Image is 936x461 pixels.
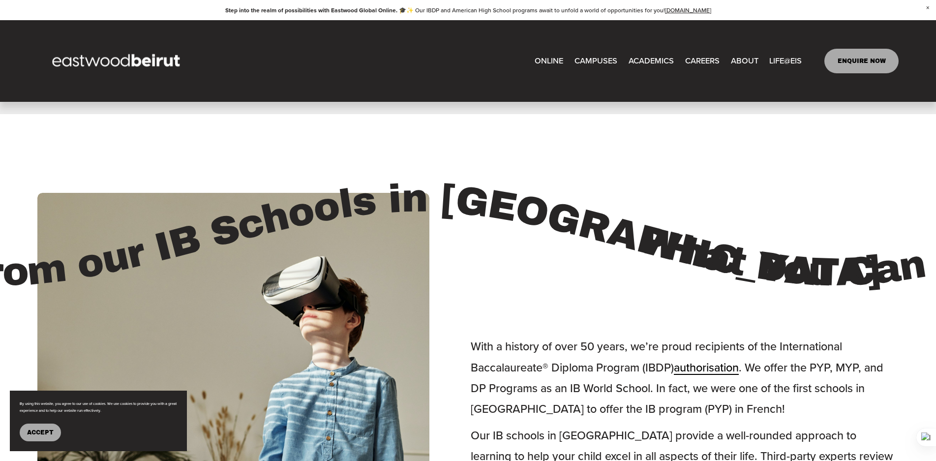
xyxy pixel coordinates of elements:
a: CAREERS [685,53,720,69]
p: With a history of over 50 years, we’re proud recipients of the International Baccalaureate® Diplo... [471,336,899,419]
button: Accept [20,424,61,441]
a: folder dropdown [629,53,674,69]
a: [DOMAIN_NAME] [665,6,711,14]
p: By using this website, you agree to our use of cookies. We use cookies to provide you with a grea... [20,400,177,414]
span: ABOUT [731,54,758,68]
a: authorisation [674,359,739,375]
a: folder dropdown [731,53,758,69]
a: folder dropdown [574,53,617,69]
a: folder dropdown [769,53,802,69]
span: Accept [27,429,54,436]
a: ENQUIRE NOW [824,49,899,73]
img: EastwoodIS Global Site [37,36,198,86]
span: LIFE@EIS [769,54,802,68]
span: ACADEMICS [629,54,674,68]
a: ONLINE [535,53,563,69]
section: Cookie banner [10,391,187,451]
span: CAMPUSES [574,54,617,68]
